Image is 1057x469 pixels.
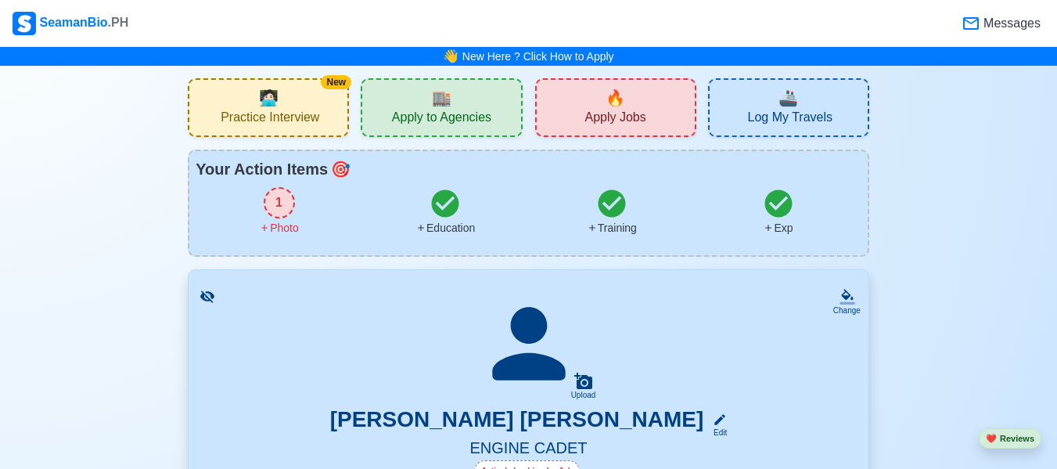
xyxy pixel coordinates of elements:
div: Your Action Items [196,157,861,181]
div: SeamanBio [13,12,128,35]
span: .PH [108,16,129,29]
div: Edit [706,427,727,438]
div: Exp [763,220,793,236]
span: Practice Interview [221,110,319,129]
span: new [606,86,625,110]
span: agencies [432,86,451,110]
a: New Here ? Click How to Apply [462,50,614,63]
span: bell [440,45,462,69]
span: Apply Jobs [584,110,645,129]
span: Messages [980,14,1041,33]
h5: ENGINE CADET [207,438,850,460]
div: Upload [571,391,596,400]
span: Log My Travels [748,110,832,129]
div: Change [833,305,861,316]
div: Photo [259,220,299,236]
img: Logo [13,12,36,35]
span: todo [331,157,351,181]
div: Education [415,220,475,236]
span: travel [778,86,798,110]
div: Training [587,220,637,236]
div: New [321,75,351,89]
button: heartReviews [979,428,1041,449]
span: Apply to Agencies [392,110,491,129]
div: 1 [264,187,295,218]
span: interview [259,86,279,110]
span: heart [986,434,997,443]
h3: [PERSON_NAME] [PERSON_NAME] [330,406,704,438]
